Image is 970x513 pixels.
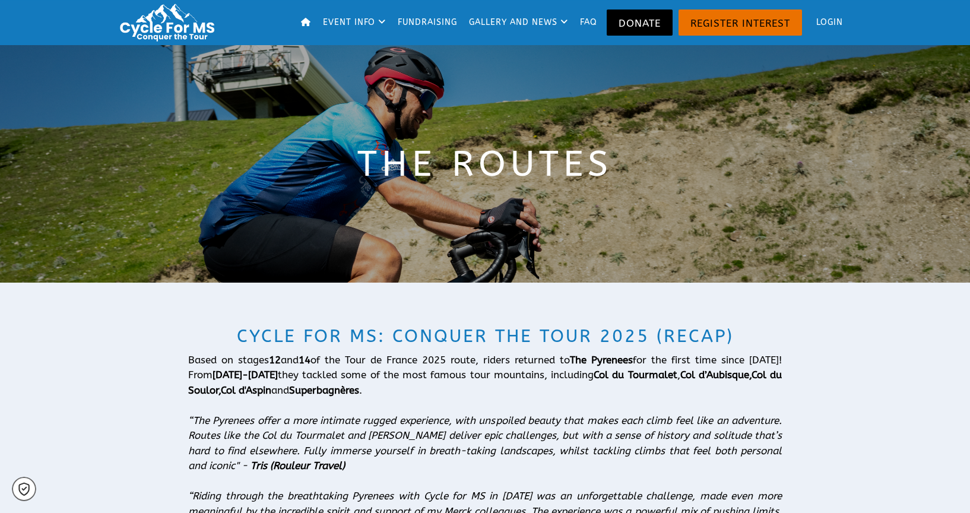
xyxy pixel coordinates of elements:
[679,9,802,36] a: Register Interest
[310,354,570,366] span: of the Tour de France 2025 route, riders returned to
[115,2,224,43] img: Cycle for MS: Conquer the Tour
[270,460,345,471] strong: (Rouleur Travel)
[251,460,267,471] strong: Tris
[188,414,782,472] span: “The Pyrenees offer a more intimate rugged experience, with unspoiled beauty that makes each clim...
[805,3,848,42] a: Login
[271,384,289,396] span: and
[269,354,281,366] strong: 12
[594,369,677,381] strong: Col du Tourmalet
[188,369,782,396] strong: Col du Soulor,
[357,143,613,185] span: The Routes
[680,369,752,381] b: Col d’Aubisque,
[281,354,299,366] span: and
[359,384,362,396] span: .
[213,369,278,381] strong: [DATE]-[DATE]
[299,354,310,366] strong: 14
[221,384,271,396] strong: Col d'Aspin
[570,354,633,366] strong: The Pyrenees
[194,324,776,348] h2: Cycle for MS: Conquer the Tour 2025 (RECAP)
[677,369,752,381] span: ,
[289,384,359,396] strong: Superbagnères
[278,369,594,381] span: they tackled some of the most famous tour mountains, including
[12,477,36,501] a: Cookie settings
[607,9,673,36] a: Donate
[188,354,269,366] span: Based on stages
